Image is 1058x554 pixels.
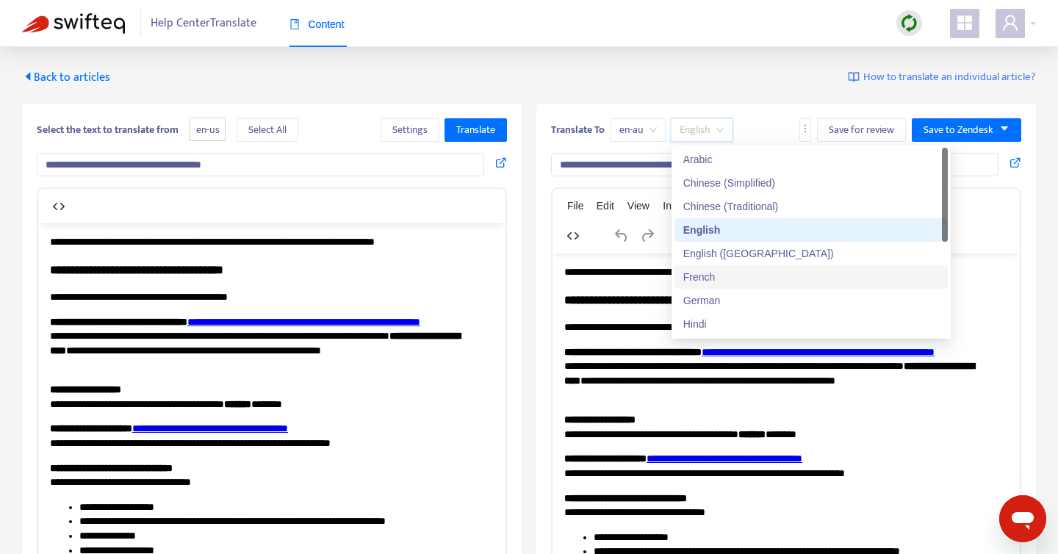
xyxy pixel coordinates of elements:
div: Arabic [674,148,948,171]
button: Settings [381,118,439,142]
span: Settings [392,122,428,138]
div: English (UK) [674,242,948,265]
b: Translate To [551,121,605,138]
b: Select the text to translate from [37,121,179,138]
div: Arabic [683,151,939,168]
span: book [289,19,300,29]
div: Chinese (Simplified) [674,171,948,195]
div: German [674,289,948,312]
button: Save to Zendeskcaret-down [912,118,1021,142]
span: user [1001,14,1019,32]
div: German [683,292,939,309]
button: Undo [609,226,634,246]
span: Save for review [829,122,894,138]
a: How to translate an individual article? [848,69,1036,86]
div: Chinese (Traditional) [683,198,939,215]
span: English [680,119,724,141]
span: caret-down [999,123,1010,134]
iframe: Bouton de lancement de la fenêtre de messagerie [999,495,1046,542]
button: more [799,118,811,142]
span: en-us [190,118,226,142]
span: File [567,200,584,212]
div: Hindi [683,316,939,332]
button: Translate [445,118,507,142]
button: Redo [635,226,660,246]
span: Save to Zendesk [924,122,993,138]
span: more [800,123,810,134]
button: Select All [237,118,298,142]
span: How to translate an individual article? [863,69,1036,86]
img: image-link [848,71,860,83]
button: Save for review [817,118,906,142]
div: French [674,265,948,289]
div: English [674,218,948,242]
span: Translate [456,122,495,138]
span: Help Center Translate [151,10,256,37]
div: English ([GEOGRAPHIC_DATA]) [683,245,939,262]
span: Insert [663,200,688,212]
div: English [683,222,939,238]
div: Chinese (Traditional) [674,195,948,218]
span: appstore [956,14,974,32]
span: Edit [597,200,614,212]
span: Back to articles [22,68,110,87]
span: Content [289,18,345,30]
span: en-au [619,119,657,141]
span: View [627,200,649,212]
div: Hindi [674,312,948,336]
span: caret-left [22,71,34,82]
img: sync.dc5367851b00ba804db3.png [900,14,918,32]
img: Swifteq [22,13,125,34]
span: Select All [248,122,287,138]
div: French [683,269,939,285]
div: Chinese (Simplified) [683,175,939,191]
